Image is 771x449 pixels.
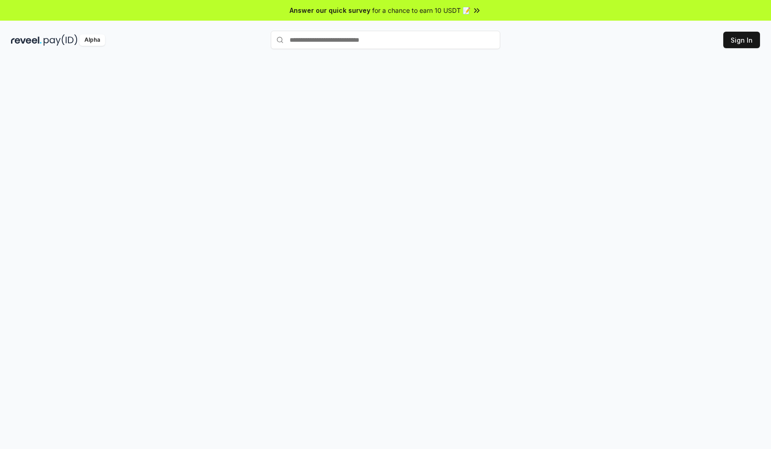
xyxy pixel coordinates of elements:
[11,34,42,46] img: reveel_dark
[723,32,760,48] button: Sign In
[372,6,470,15] span: for a chance to earn 10 USDT 📝
[290,6,370,15] span: Answer our quick survey
[44,34,78,46] img: pay_id
[79,34,105,46] div: Alpha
